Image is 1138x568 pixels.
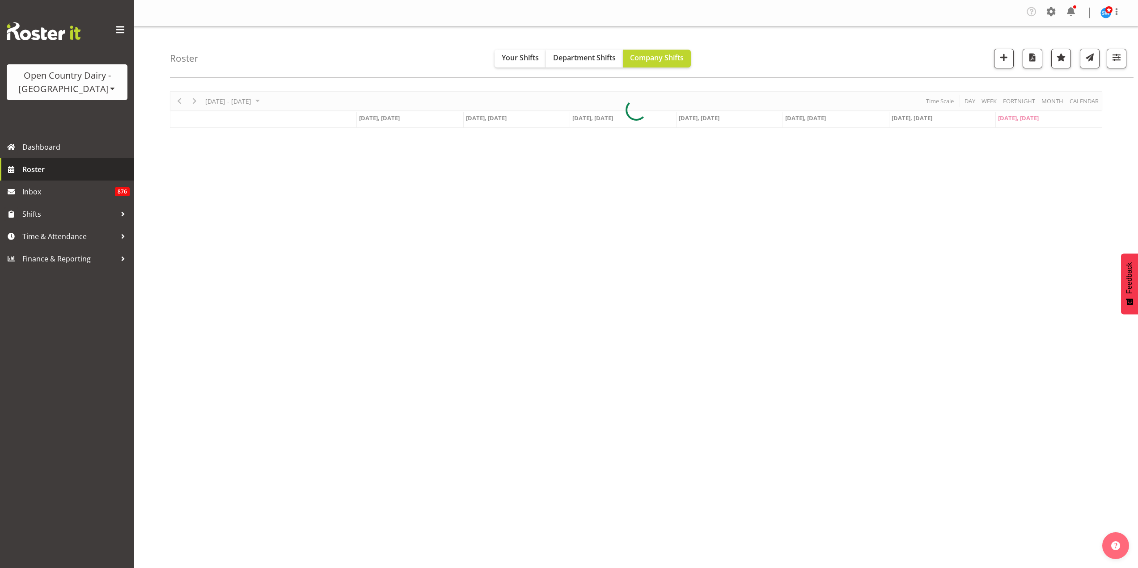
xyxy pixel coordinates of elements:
[170,53,199,63] h4: Roster
[22,230,116,243] span: Time & Attendance
[22,207,116,221] span: Shifts
[1100,8,1111,18] img: steve-webb8258.jpg
[553,53,616,63] span: Department Shifts
[1111,541,1120,550] img: help-xxl-2.png
[1023,49,1042,68] button: Download a PDF of the roster according to the set date range.
[22,163,130,176] span: Roster
[495,50,546,67] button: Your Shifts
[115,187,130,196] span: 876
[546,50,623,67] button: Department Shifts
[502,53,539,63] span: Your Shifts
[1080,49,1100,68] button: Send a list of all shifts for the selected filtered period to all rostered employees.
[1051,49,1071,68] button: Highlight an important date within the roster.
[22,140,130,154] span: Dashboard
[22,185,115,198] span: Inbox
[1125,262,1134,294] span: Feedback
[16,69,118,96] div: Open Country Dairy - [GEOGRAPHIC_DATA]
[994,49,1014,68] button: Add a new shift
[630,53,684,63] span: Company Shifts
[623,50,691,67] button: Company Shifts
[22,252,116,265] span: Finance & Reporting
[1121,253,1138,314] button: Feedback - Show survey
[7,22,80,40] img: Rosterit website logo
[1107,49,1126,68] button: Filter Shifts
